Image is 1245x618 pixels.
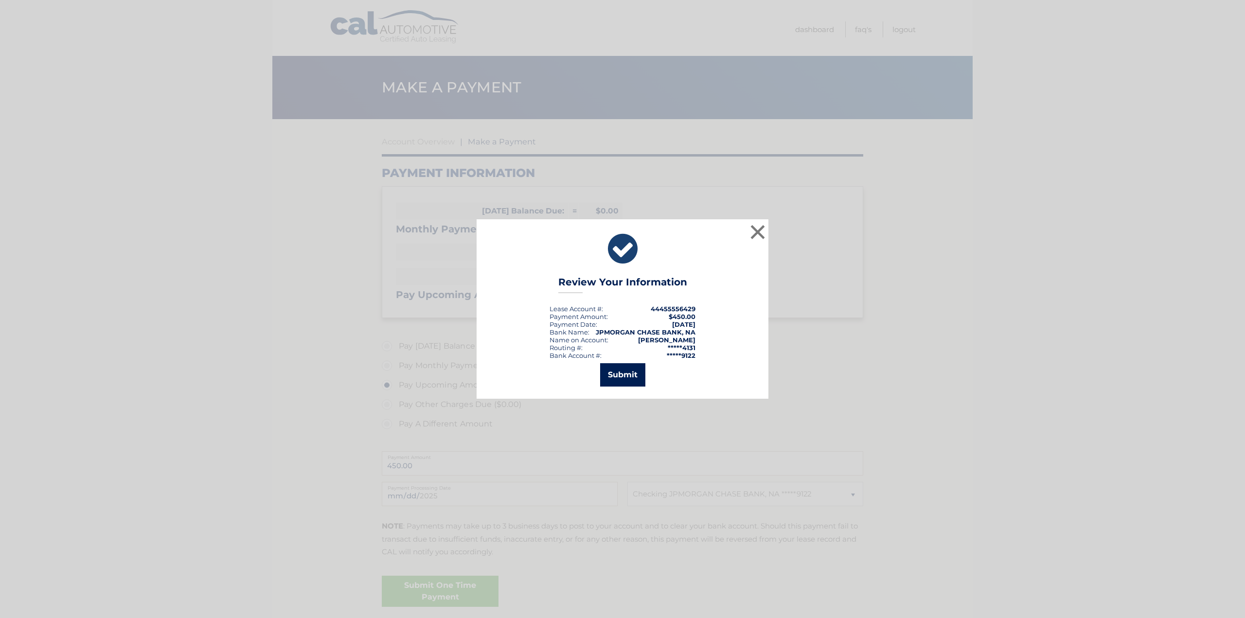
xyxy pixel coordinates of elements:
[651,305,695,313] strong: 44455556429
[596,328,695,336] strong: JPMORGAN CHASE BANK, NA
[558,276,687,293] h3: Review Your Information
[550,320,597,328] div: :
[672,320,695,328] span: [DATE]
[550,320,596,328] span: Payment Date
[600,363,645,387] button: Submit
[550,352,602,359] div: Bank Account #:
[550,336,608,344] div: Name on Account:
[638,336,695,344] strong: [PERSON_NAME]
[550,344,583,352] div: Routing #:
[550,305,603,313] div: Lease Account #:
[748,222,767,242] button: ×
[550,328,589,336] div: Bank Name:
[669,313,695,320] span: $450.00
[550,313,608,320] div: Payment Amount:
